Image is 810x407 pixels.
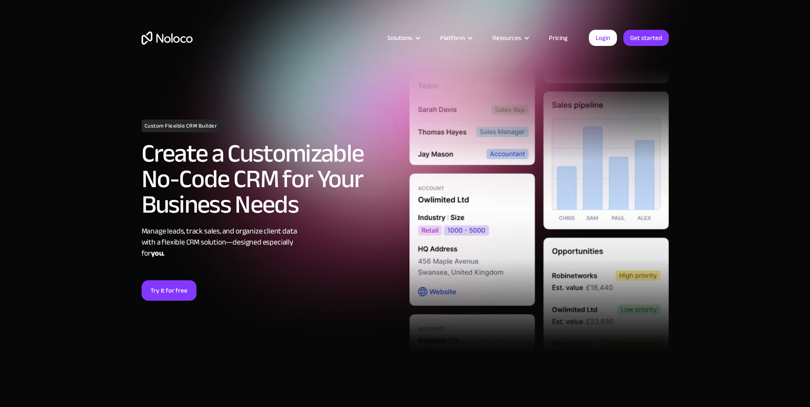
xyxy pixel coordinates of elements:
h2: Create a Customizable No-Code CRM for Your Business Needs [142,141,401,217]
div: Solutions [377,32,429,43]
div: Resources [482,32,538,43]
div: Resources [492,32,521,43]
div: Platform [440,32,465,43]
a: Get started [623,30,669,46]
h1: Custom Flexible CRM Builder [142,120,220,132]
div: Manage leads, track sales, and organize client data with a flexible CRM solution—designed especia... [142,226,401,259]
strong: you. [151,246,165,260]
a: home [142,31,193,45]
div: Solutions [387,32,412,43]
div: Platform [429,32,482,43]
a: Try it for free [142,280,196,301]
a: Pricing [538,32,578,43]
a: Login [589,30,617,46]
